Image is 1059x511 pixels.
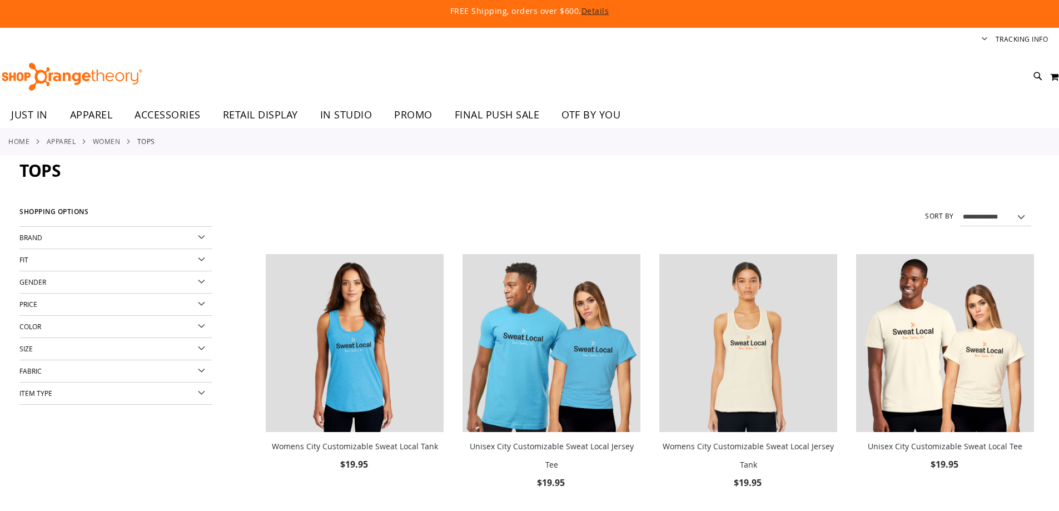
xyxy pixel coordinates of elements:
span: Fit [19,255,28,264]
div: Size [19,338,212,360]
span: Item Type [19,389,52,398]
label: Sort By [925,211,954,221]
span: Tops [19,159,61,182]
a: APPAREL [59,102,124,127]
span: Price [19,300,37,309]
img: City Customizable Perfect Racerback Tank [266,254,444,432]
a: Unisex City Customizable Fine Jersey Tee [463,254,640,434]
span: PROMO [394,102,432,127]
span: $19.95 [734,477,763,489]
div: product [260,249,449,500]
div: Fabric [19,360,212,383]
a: Details [581,6,609,16]
a: City Customizable Perfect Racerback Tank [266,254,444,434]
span: Color [19,322,41,331]
div: Gender [19,271,212,294]
a: OTF BY YOU [550,102,632,128]
span: $19.95 [537,477,566,489]
span: $19.95 [931,458,960,470]
a: City Customizable Jersey Racerback Tank [659,254,837,434]
img: Unisex City Customizable Fine Jersey Tee [463,254,640,432]
a: APPAREL [47,136,76,146]
a: Womens City Customizable Sweat Local Jersey Tank [663,441,834,470]
img: Image of Unisex City Customizable Very Important Tee [856,254,1034,432]
div: Brand [19,227,212,249]
span: Brand [19,233,42,242]
a: Womens City Customizable Sweat Local Tank [272,441,438,452]
button: Account menu [982,34,987,45]
a: PROMO [383,102,444,128]
a: ACCESSORIES [123,102,212,128]
span: APPAREL [70,102,113,127]
span: RETAIL DISPLAY [223,102,298,127]
a: Home [8,136,29,146]
div: Fit [19,249,212,271]
span: ACCESSORIES [135,102,201,127]
a: Unisex City Customizable Sweat Local Jersey Tee [470,441,634,470]
span: Gender [19,277,46,286]
a: WOMEN [93,136,121,146]
img: City Customizable Jersey Racerback Tank [659,254,837,432]
div: Price [19,294,212,316]
span: Size [19,344,33,353]
span: JUST IN [11,102,48,127]
a: Image of Unisex City Customizable Very Important Tee [856,254,1034,434]
p: FREE Shipping, orders over $600. [196,6,863,17]
div: Item Type [19,383,212,405]
div: Color [19,316,212,338]
a: Unisex City Customizable Sweat Local Tee [868,441,1022,452]
span: Fabric [19,366,42,375]
span: IN STUDIO [320,102,372,127]
a: Tracking Info [996,34,1048,44]
div: product [851,249,1040,500]
a: IN STUDIO [309,102,384,128]
span: $19.95 [340,458,370,470]
span: OTF BY YOU [561,102,620,127]
a: RETAIL DISPLAY [212,102,309,128]
span: FINAL PUSH SALE [455,102,540,127]
strong: Shopping Options [19,203,212,227]
a: FINAL PUSH SALE [444,102,551,128]
strong: Tops [137,136,155,146]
